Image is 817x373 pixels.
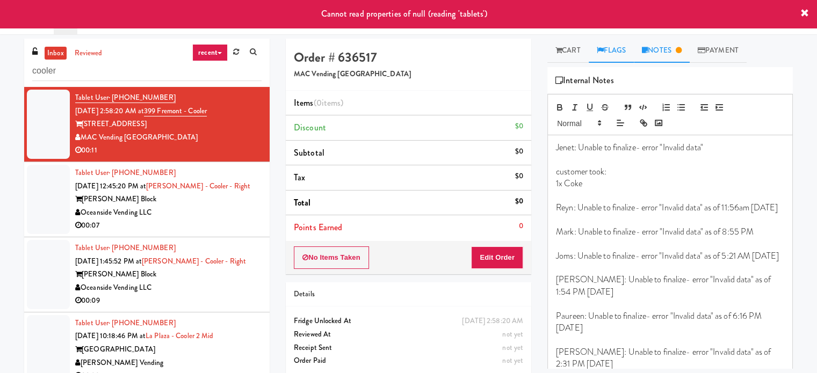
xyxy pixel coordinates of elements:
div: Order Paid [294,354,523,368]
span: · [PHONE_NUMBER] [109,243,176,253]
input: Search vision orders [32,61,262,81]
h4: Order # 636517 [294,50,523,64]
div: $0 [515,120,523,133]
span: not yet [502,342,523,353]
div: [PERSON_NAME] Block [75,193,262,206]
a: Tablet User· [PHONE_NUMBER] [75,243,176,253]
a: [PERSON_NAME] - Cooler - Right [142,256,246,266]
p: Mark: Unable to finalize- error "Invalid data" as of 8:55 PM [556,226,784,238]
p: Reyn: Unable to finalize- error "Invalid data" as of 11:56am [DATE] [556,202,784,214]
div: 00:09 [75,294,262,308]
span: not yet [502,329,523,339]
span: [DATE] 2:58:20 AM at [75,106,144,116]
div: $0 [515,145,523,158]
li: Tablet User· [PHONE_NUMBER][DATE] 12:45:20 PM at[PERSON_NAME] - Cooler - Right[PERSON_NAME] Block... [24,162,270,237]
span: (0 ) [314,97,344,109]
span: Items [294,97,343,109]
div: Details [294,288,523,301]
a: Flags [589,39,634,63]
p: [PERSON_NAME]: Unable to finalize- error "Invalid data" as of 2:31 PM [DATE] [556,346,784,370]
span: Internal Notes [555,72,614,89]
a: inbox [45,47,67,60]
a: recent [192,44,228,61]
div: [PERSON_NAME] Vending [75,356,262,370]
span: Cannot read properties of null (reading 'tablets') [321,8,487,20]
p: Paureen: Unable to finalize- error "Invalid data" as of 6:16 PM [DATE] [556,310,784,334]
p: [PERSON_NAME]: Unable to finalize- error "Invalid data" as of 1:54 PM [DATE] [556,274,784,298]
h5: MAC Vending [GEOGRAPHIC_DATA] [294,70,523,78]
p: customer took: [556,166,784,178]
div: Receipt Sent [294,341,523,355]
button: Edit Order [471,246,523,269]
a: Tablet User· [PHONE_NUMBER] [75,167,176,178]
span: [DATE] 10:18:46 PM at [75,331,146,341]
div: [STREET_ADDRESS] [75,118,262,131]
span: · [PHONE_NUMBER] [109,92,176,103]
p: Jenet: Unable to finalize- error "Invalid data" [556,142,784,153]
span: · [PHONE_NUMBER] [109,318,176,328]
span: Subtotal [294,147,324,159]
a: La Plaza - Cooler 2 Mid [146,331,213,341]
span: Discount [294,121,326,134]
span: [DATE] 1:45:52 PM at [75,256,142,266]
div: [PERSON_NAME] Block [75,268,262,281]
div: [GEOGRAPHIC_DATA] [75,343,262,356]
a: [PERSON_NAME] - Cooler - Right [146,181,250,191]
div: 00:07 [75,219,262,232]
span: not yet [502,355,523,365]
div: Oceanside Vending LLC [75,206,262,220]
a: 399 Fremont - Cooler [144,106,207,116]
div: $0 [515,195,523,208]
a: reviewed [72,47,105,60]
li: Tablet User· [PHONE_NUMBER][DATE] 1:45:52 PM at[PERSON_NAME] - Cooler - Right[PERSON_NAME] BlockO... [24,237,270,312]
div: Reviewed At [294,328,523,341]
div: MAC Vending [GEOGRAPHIC_DATA] [75,131,262,144]
div: Oceanside Vending LLC [75,281,262,295]
a: Payment [690,39,747,63]
span: Points Earned [294,221,342,233]
span: Total [294,196,311,209]
span: [DATE] 12:45:20 PM at [75,181,146,191]
a: Cart [547,39,589,63]
a: Tablet User· [PHONE_NUMBER] [75,318,176,328]
div: 0 [519,220,523,233]
p: 1x Coke [556,178,784,189]
span: · [PHONE_NUMBER] [109,167,176,178]
div: $0 [515,170,523,183]
div: [DATE] 2:58:20 AM [462,315,523,328]
li: Tablet User· [PHONE_NUMBER][DATE] 2:58:20 AM at399 Fremont - Cooler[STREET_ADDRESS]MAC Vending [G... [24,87,270,162]
p: Joms: Unable to finalize- error "Invalid data" as of 5:21 AM [DATE] [556,250,784,262]
div: 00:11 [75,144,262,157]
div: Fridge Unlocked At [294,315,523,328]
a: Notes [634,39,690,63]
span: Tax [294,171,305,184]
a: Tablet User· [PHONE_NUMBER] [75,92,176,103]
ng-pluralize: items [322,97,341,109]
button: No Items Taken [294,246,369,269]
